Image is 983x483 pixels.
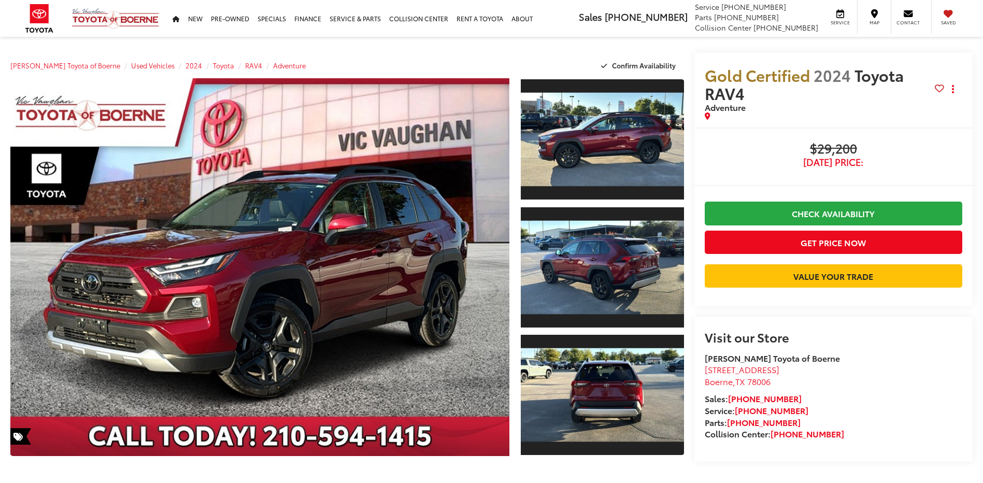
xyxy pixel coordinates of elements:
[937,19,960,26] span: Saved
[747,375,771,387] span: 78006
[721,2,786,12] span: [PHONE_NUMBER]
[131,61,175,70] a: Used Vehicles
[521,206,683,329] a: Expand Photo 2
[952,85,954,93] span: dropdown dots
[705,101,746,113] span: Adventure
[705,352,840,364] strong: [PERSON_NAME] Toyota of Boerne
[728,392,802,404] a: [PHONE_NUMBER]
[705,416,801,428] strong: Parts:
[705,330,962,344] h2: Visit our Store
[705,141,962,157] span: $29,200
[612,61,676,70] span: Confirm Availability
[10,428,31,445] span: Special
[519,348,686,442] img: 2024 Toyota RAV4 Adventure
[519,93,686,187] img: 2024 Toyota RAV4 Adventure
[705,375,771,387] span: ,
[705,64,904,104] span: Toyota RAV4
[727,416,801,428] a: [PHONE_NUMBER]
[814,64,851,86] span: 2024
[714,12,779,22] span: [PHONE_NUMBER]
[595,56,684,75] button: Confirm Availability
[705,363,779,375] span: [STREET_ADDRESS]
[72,8,160,29] img: Vic Vaughan Toyota of Boerne
[705,202,962,225] a: Check Availability
[705,157,962,167] span: [DATE] Price:
[519,220,686,314] img: 2024 Toyota RAV4 Adventure
[579,10,602,23] span: Sales
[10,78,509,456] a: Expand Photo 0
[944,80,962,98] button: Actions
[705,231,962,254] button: Get Price Now
[705,64,810,86] span: Gold Certified
[829,19,852,26] span: Service
[896,19,920,26] span: Contact
[695,12,712,22] span: Parts
[10,61,120,70] a: [PERSON_NAME] Toyota of Boerne
[705,392,802,404] strong: Sales:
[213,61,234,70] a: Toyota
[5,76,515,458] img: 2024 Toyota RAV4 Adventure
[245,61,262,70] a: RAV4
[753,22,818,33] span: [PHONE_NUMBER]
[735,404,808,416] a: [PHONE_NUMBER]
[705,363,779,387] a: [STREET_ADDRESS] Boerne,TX 78006
[863,19,886,26] span: Map
[186,61,202,70] a: 2024
[695,2,719,12] span: Service
[705,264,962,288] a: Value Your Trade
[705,375,733,387] span: Boerne
[695,22,751,33] span: Collision Center
[705,404,808,416] strong: Service:
[521,334,683,456] a: Expand Photo 3
[273,61,306,70] a: Adventure
[521,78,683,201] a: Expand Photo 1
[771,428,844,439] a: [PHONE_NUMBER]
[605,10,688,23] span: [PHONE_NUMBER]
[735,375,745,387] span: TX
[705,428,844,439] strong: Collision Center:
